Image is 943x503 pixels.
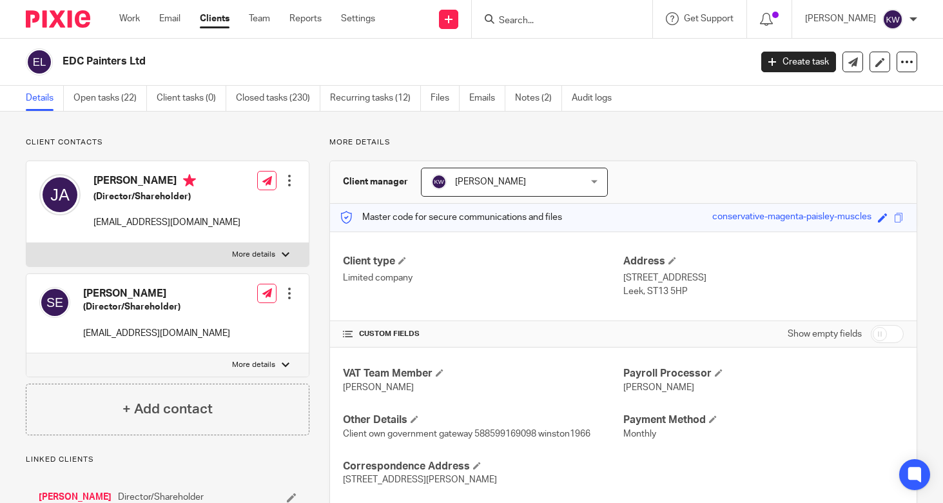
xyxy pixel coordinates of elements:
[623,413,904,427] h4: Payment Method
[329,137,917,148] p: More details
[623,285,904,298] p: Leek, ST13 5HP
[515,86,562,111] a: Notes (2)
[623,255,904,268] h4: Address
[343,413,623,427] h4: Other Details
[39,287,70,318] img: svg%3E
[232,250,275,260] p: More details
[431,174,447,190] img: svg%3E
[455,177,526,186] span: [PERSON_NAME]
[343,329,623,339] h4: CUSTOM FIELDS
[73,86,147,111] a: Open tasks (22)
[712,210,871,225] div: conservative-magenta-paisley-muscles
[232,360,275,370] p: More details
[343,175,408,188] h3: Client manager
[83,327,230,340] p: [EMAIL_ADDRESS][DOMAIN_NAME]
[183,174,196,187] i: Primary
[805,12,876,25] p: [PERSON_NAME]
[26,86,64,111] a: Details
[122,399,213,419] h4: + Add contact
[26,10,90,28] img: Pixie
[343,271,623,284] p: Limited company
[343,255,623,268] h4: Client type
[431,86,460,111] a: Files
[684,14,734,23] span: Get Support
[623,271,904,284] p: [STREET_ADDRESS]
[498,15,614,27] input: Search
[623,429,656,439] span: Monthly
[159,12,180,25] a: Email
[343,383,414,392] span: [PERSON_NAME]
[83,287,230,301] h4: [PERSON_NAME]
[236,86,320,111] a: Closed tasks (230)
[39,174,81,215] img: svg%3E
[249,12,270,25] a: Team
[289,12,322,25] a: Reports
[200,12,229,25] a: Clients
[26,48,53,75] img: svg%3E
[26,455,309,465] p: Linked clients
[26,137,309,148] p: Client contacts
[330,86,421,111] a: Recurring tasks (12)
[343,429,590,439] span: Client own government gateway 588599169098 winston1966
[93,216,240,229] p: [EMAIL_ADDRESS][DOMAIN_NAME]
[469,86,505,111] a: Emails
[623,367,904,380] h4: Payroll Processor
[63,55,606,68] h2: EDC Painters Ltd
[341,12,375,25] a: Settings
[623,383,694,392] span: [PERSON_NAME]
[343,460,623,473] h4: Correspondence Address
[572,86,621,111] a: Audit logs
[340,211,562,224] p: Master code for secure communications and files
[93,190,240,203] h5: (Director/Shareholder)
[157,86,226,111] a: Client tasks (0)
[761,52,836,72] a: Create task
[93,174,240,190] h4: [PERSON_NAME]
[119,12,140,25] a: Work
[882,9,903,30] img: svg%3E
[788,328,862,340] label: Show empty fields
[83,301,230,313] h5: (Director/Shareholder)
[343,475,497,484] span: [STREET_ADDRESS][PERSON_NAME]
[343,367,623,380] h4: VAT Team Member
